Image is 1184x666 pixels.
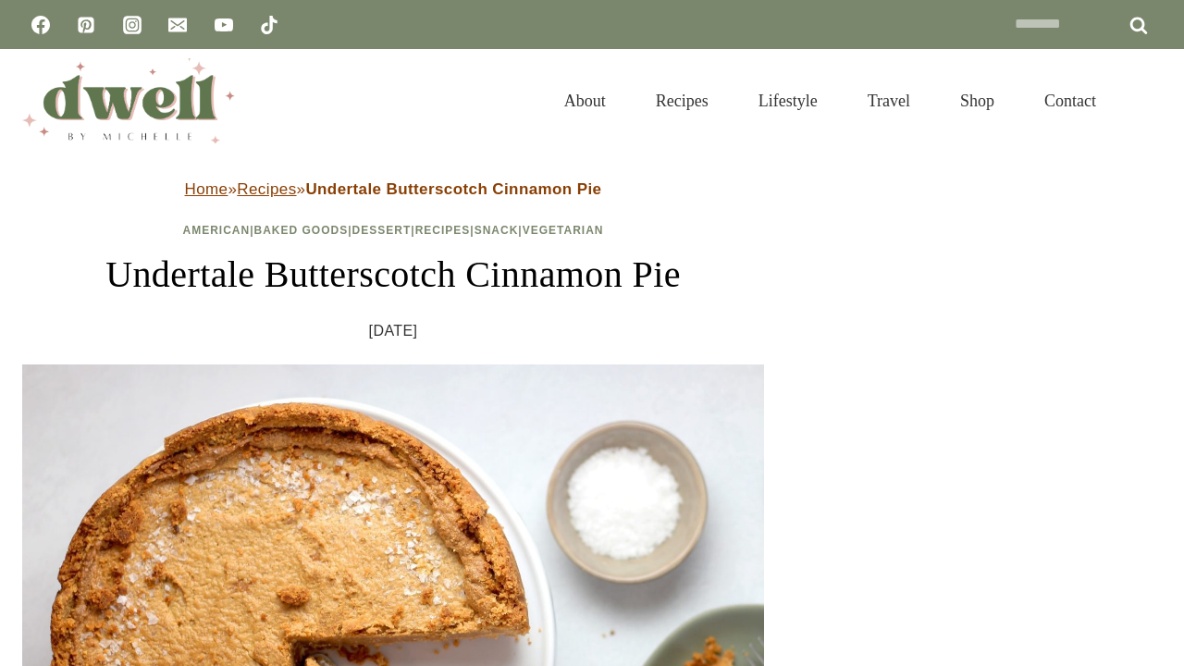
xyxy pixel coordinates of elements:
strong: Undertale Butterscotch Cinnamon Pie [305,180,601,198]
a: Dessert [352,224,412,237]
a: Facebook [22,6,59,43]
span: » » [185,180,602,198]
a: Shop [935,68,1019,133]
time: [DATE] [369,317,418,345]
a: Recipes [415,224,471,237]
a: Email [159,6,196,43]
a: Recipes [237,180,296,198]
a: Baked Goods [254,224,349,237]
a: About [539,68,631,133]
a: Travel [843,68,935,133]
a: Recipes [631,68,734,133]
a: TikTok [251,6,288,43]
button: View Search Form [1130,85,1162,117]
a: Lifestyle [734,68,843,133]
a: YouTube [205,6,242,43]
a: Vegetarian [523,224,604,237]
a: Instagram [114,6,151,43]
a: Pinterest [68,6,105,43]
a: Home [185,180,228,198]
a: Snack [475,224,519,237]
h1: Undertale Butterscotch Cinnamon Pie [22,247,764,302]
img: DWELL by michelle [22,58,235,143]
span: | | | | | [183,224,604,237]
nav: Primary Navigation [539,68,1121,133]
a: American [183,224,251,237]
a: Contact [1019,68,1121,133]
